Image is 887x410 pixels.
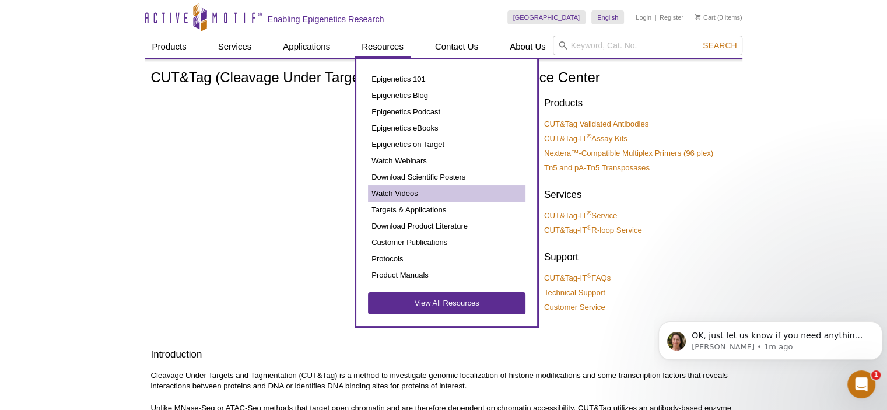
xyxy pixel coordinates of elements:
[553,36,742,55] input: Keyword, Cat. No.
[591,10,624,24] a: English
[544,302,605,313] a: Customer Service
[587,209,591,216] sup: ®
[587,272,591,279] sup: ®
[368,71,525,87] a: Epigenetics 101
[428,36,485,58] a: Contact Us
[544,211,617,221] a: CUT&Tag-IT®Service
[355,36,411,58] a: Resources
[695,14,700,20] img: Your Cart
[695,10,742,24] li: (0 items)
[544,163,650,173] a: Tn5 and pA-Tn5 Transposases
[544,96,737,110] h2: Products
[368,292,525,314] a: View All Resources
[871,370,881,380] span: 1
[368,185,525,202] a: Watch Videos
[368,234,525,251] a: Customer Publications
[544,148,713,159] a: Nextera™-Compatible Multiplex Primers (96 plex)
[368,104,525,120] a: Epigenetics Podcast
[699,40,740,51] button: Search
[368,202,525,218] a: Targets & Applications
[368,120,525,136] a: Epigenetics eBooks
[368,218,525,234] a: Download Product Literature
[151,370,737,391] p: Cleavage Under Targets and Tagmentation (CUT&Tag) is a method to investigate genomic localization...
[654,297,887,379] iframe: Intercom notifications message
[368,87,525,104] a: Epigenetics Blog
[368,251,525,267] a: Protocols
[145,36,194,58] a: Products
[268,14,384,24] h2: Enabling Epigenetics Research
[211,36,259,58] a: Services
[368,267,525,283] a: Product Manuals
[660,13,683,22] a: Register
[655,10,657,24] li: |
[368,136,525,153] a: Epigenetics on Target
[151,70,737,87] h1: CUT&Tag (Cleavage Under Targets and Tagmentation) Resource Center
[276,36,337,58] a: Applications
[544,288,605,298] a: Technical Support
[703,41,737,50] span: Search
[368,153,525,169] a: Watch Webinars
[151,348,737,362] h2: Introduction
[544,134,627,144] a: CUT&Tag-IT®Assay Kits
[847,370,875,398] iframe: Intercom live chat
[503,36,553,58] a: About Us
[695,13,716,22] a: Cart
[368,169,525,185] a: Download Scientific Posters
[544,119,648,129] a: CUT&Tag Validated Antibodies
[544,225,642,236] a: CUT&Tag-IT®R-loop Service
[587,132,591,139] sup: ®
[544,188,737,202] h2: Services
[636,13,651,22] a: Login
[507,10,586,24] a: [GEOGRAPHIC_DATA]
[587,224,591,231] sup: ®
[544,273,611,283] a: CUT&Tag-IT®FAQs
[151,94,535,310] iframe: [WEBINAR] Improved Chromatin Analysis with CUT&Tag Assays - Dr. Michael Garbati
[544,250,737,264] h2: Support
